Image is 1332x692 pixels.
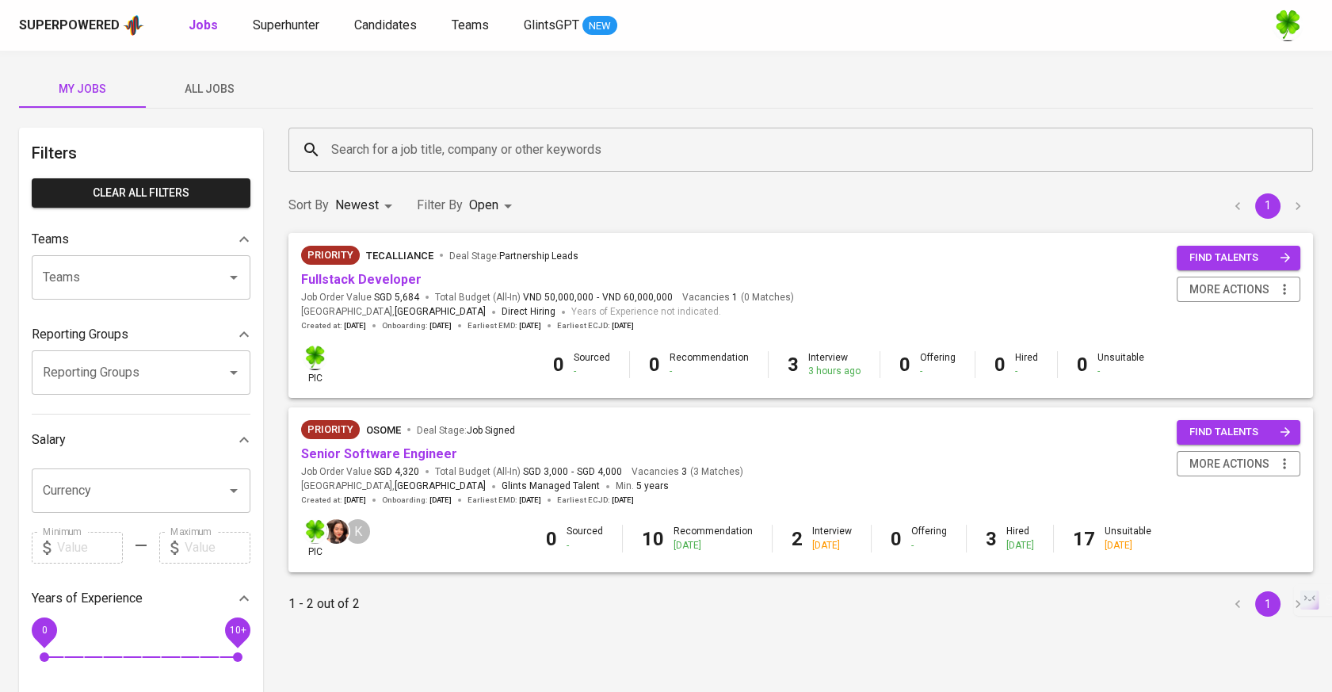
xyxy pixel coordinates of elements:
[19,17,120,35] div: Superpowered
[1272,10,1303,41] img: f9493b8c-82b8-4f41-8722-f5d69bb1b761.jpg
[612,320,634,331] span: [DATE]
[524,17,579,32] span: GlintsGPT
[574,365,610,378] div: -
[288,595,360,614] p: 1 - 2 out of 2
[344,495,366,506] span: [DATE]
[891,528,902,550] b: 0
[612,495,634,506] span: [DATE]
[730,291,738,304] span: 1
[1177,451,1300,477] button: more actions
[920,351,956,378] div: Offering
[32,430,66,449] p: Salary
[253,16,323,36] a: Superhunter
[911,525,947,552] div: Offering
[1105,539,1151,552] div: [DATE]
[288,196,329,215] p: Sort By
[429,495,452,506] span: [DATE]
[32,230,69,249] p: Teams
[523,291,593,304] span: VND 50,000,000
[467,425,515,436] span: Job Signed
[642,528,664,550] b: 10
[335,196,379,215] p: Newest
[395,479,486,495] span: [GEOGRAPHIC_DATA]
[324,519,349,544] img: thao.thai@glints.com
[435,465,622,479] span: Total Budget (All-In)
[519,495,541,506] span: [DATE]
[155,79,263,99] span: All Jobs
[253,17,319,32] span: Superhunter
[29,79,136,99] span: My Jobs
[1189,249,1291,267] span: find talents
[417,425,515,436] span: Deal Stage :
[808,365,861,378] div: 3 hours ago
[911,539,947,552] div: -
[301,291,419,304] span: Job Order Value
[1255,193,1280,219] button: page 1
[303,346,327,370] img: f9493b8c-82b8-4f41-8722-f5d69bb1b761.jpg
[602,291,673,304] span: VND 60,000,000
[546,528,557,550] b: 0
[502,306,555,317] span: Direct Hiring
[301,247,360,263] span: Priority
[344,320,366,331] span: [DATE]
[301,465,419,479] span: Job Order Value
[301,446,457,461] a: Senior Software Engineer
[920,365,956,378] div: -
[1073,528,1095,550] b: 17
[335,191,398,220] div: Newest
[468,495,541,506] span: Earliest EMD :
[303,519,327,544] img: f9493b8c-82b8-4f41-8722-f5d69bb1b761.jpg
[449,250,578,262] span: Deal Stage :
[301,495,366,506] span: Created at :
[674,539,753,552] div: [DATE]
[788,354,799,376] b: 3
[301,320,366,331] span: Created at :
[57,532,123,564] input: Value
[577,465,622,479] span: SGD 4,000
[682,291,794,304] span: Vacancies ( 0 Matches )
[1097,351,1144,378] div: Unsuitable
[435,291,673,304] span: Total Budget (All-In)
[366,424,401,436] span: Osome
[632,465,743,479] span: Vacancies ( 3 Matches )
[354,16,420,36] a: Candidates
[1077,354,1088,376] b: 0
[1177,420,1300,445] button: find talents
[1177,277,1300,303] button: more actions
[32,589,143,608] p: Years of Experience
[229,624,246,635] span: 10+
[679,465,687,479] span: 3
[354,17,417,32] span: Candidates
[429,320,452,331] span: [DATE]
[1015,365,1038,378] div: -
[994,354,1006,376] b: 0
[189,17,218,32] b: Jobs
[417,196,463,215] p: Filter By
[468,320,541,331] span: Earliest EMD :
[344,518,372,545] div: K
[382,320,452,331] span: Onboarding :
[582,18,617,34] span: NEW
[812,525,852,552] div: Interview
[452,16,492,36] a: Teams
[452,17,489,32] span: Teams
[301,304,486,320] span: [GEOGRAPHIC_DATA] ,
[32,224,250,255] div: Teams
[469,197,498,212] span: Open
[301,272,422,287] a: Fullstack Developer
[1189,454,1269,474] span: more actions
[469,191,517,220] div: Open
[32,319,250,350] div: Reporting Groups
[123,13,144,37] img: app logo
[636,480,669,491] span: 5 years
[1255,591,1280,617] button: page 1
[812,539,852,552] div: [DATE]
[1097,365,1144,378] div: -
[519,320,541,331] span: [DATE]
[32,583,250,614] div: Years of Experience
[649,354,660,376] b: 0
[571,304,721,320] span: Years of Experience not indicated.
[32,140,250,166] h6: Filters
[574,351,610,378] div: Sourced
[899,354,910,376] b: 0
